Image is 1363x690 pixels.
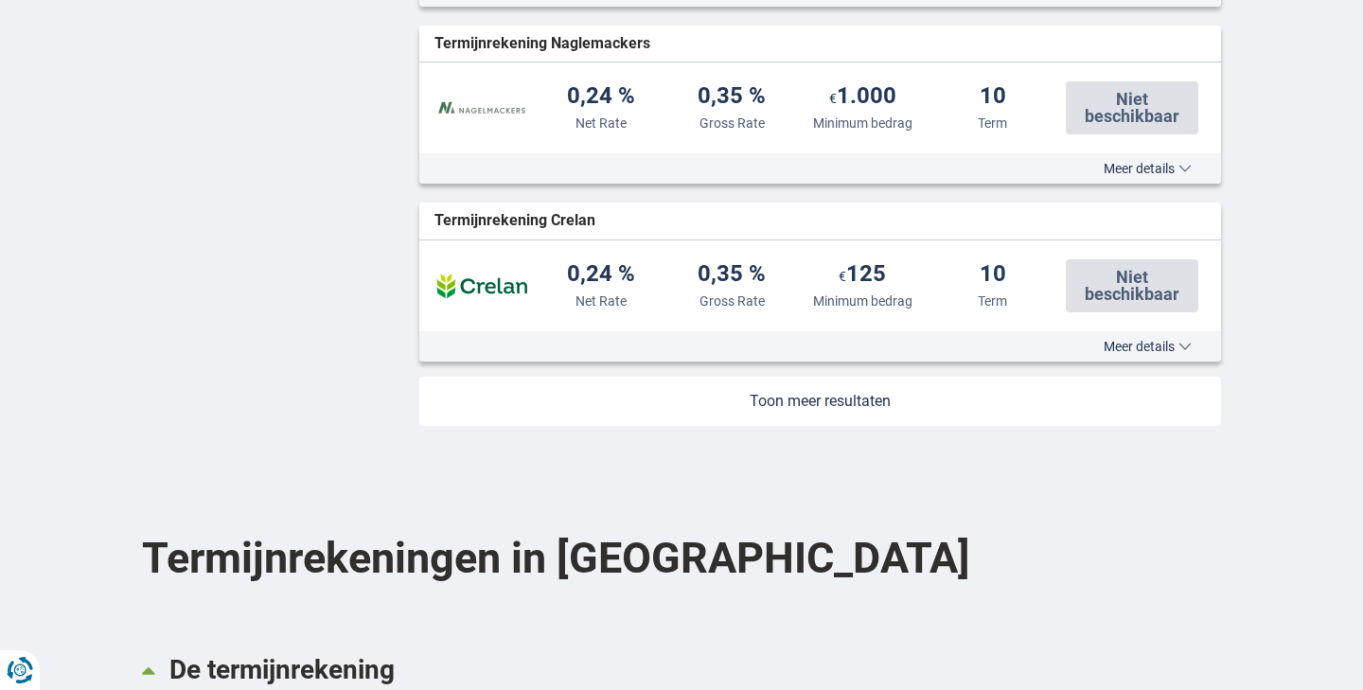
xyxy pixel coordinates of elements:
[978,292,1007,310] div: Term
[567,84,635,110] div: 0,24 %
[434,262,529,310] img: Crelan
[829,91,837,106] span: €
[699,114,765,133] div: Gross Rate
[1089,339,1206,354] button: Meer details
[813,292,912,310] div: Minimum bedrag
[1104,162,1192,175] span: Meer details
[1066,259,1198,312] button: Niet beschikbaar
[1089,161,1206,176] button: Meer details
[980,262,1006,288] div: 10
[813,114,912,133] div: Minimum bedrag
[1077,269,1187,303] span: Niet beschikbaar
[1104,340,1192,353] span: Meer details
[699,292,765,310] div: Gross Rate
[1066,81,1198,134] button: Niet beschikbaar
[434,210,595,232] span: Termijnrekening Crelan
[142,490,1221,626] h2: Termijnrekeningen in [GEOGRAPHIC_DATA]
[575,292,627,310] div: Net Rate
[567,262,635,288] div: 0,24 %
[980,84,1006,110] div: 10
[434,84,529,132] img: Nagelmackers
[829,84,896,110] div: 1.000
[434,33,650,55] span: Termijnrekening Naglemackers
[839,269,846,284] span: €
[978,114,1007,133] div: Term
[575,114,627,133] div: Net Rate
[839,262,886,288] div: 125
[698,84,766,110] div: 0,35 %
[1077,91,1187,125] span: Niet beschikbaar
[698,262,766,288] div: 0,35 %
